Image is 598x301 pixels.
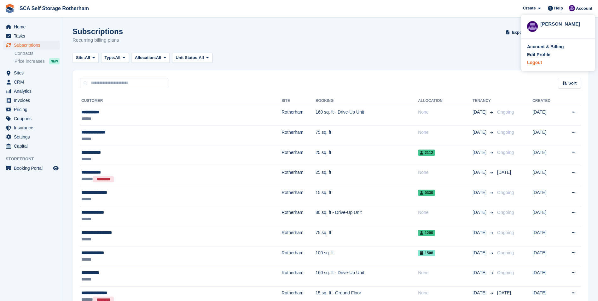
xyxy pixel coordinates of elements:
td: 25 sq. ft [316,166,418,186]
button: Type: All [101,53,129,63]
span: [DATE] [473,290,488,296]
a: menu [3,142,60,150]
a: menu [3,78,60,86]
span: All [85,55,90,61]
td: Rotherham [282,246,316,266]
span: Tasks [14,32,52,40]
span: Ongoing [497,210,514,215]
span: Ongoing [497,230,514,235]
div: None [418,290,473,296]
img: Kelly Neesham [527,21,538,32]
div: Edit Profile [527,51,550,58]
a: menu [3,68,60,77]
span: Sites [14,68,52,77]
span: Analytics [14,87,52,96]
a: Account & Billing [527,44,589,50]
span: Sort [568,80,577,86]
span: [DATE] [473,209,488,216]
a: Logout [527,59,589,66]
a: menu [3,22,60,31]
td: Rotherham [282,166,316,186]
button: Export [505,27,532,38]
span: CRM [14,78,52,86]
a: SCA Self Storage Rotherham [17,3,91,14]
span: Create [523,5,536,11]
span: Capital [14,142,52,150]
td: 25 sq. ft [316,146,418,166]
span: Price increases [15,58,45,64]
img: stora-icon-8386f47178a22dfd0bd8f6a31ec36ba5ce8667c1dd55bd0f319d3a0aa187defe.svg [5,4,15,13]
a: Edit Profile [527,51,589,58]
span: Ongoing [497,250,514,255]
span: Subscriptions [14,41,52,50]
span: Booking Portal [14,164,52,173]
span: [DATE] [497,170,511,175]
a: Preview store [52,164,60,172]
span: 0330 [418,190,435,196]
a: menu [3,114,60,123]
span: Pricing [14,105,52,114]
span: Ongoing [497,270,514,275]
td: 75 sq. ft [316,126,418,146]
div: Account & Billing [527,44,564,50]
a: menu [3,133,60,141]
td: 160 sq. ft - Drive-Up Unit [316,266,418,286]
span: [DATE] [473,189,488,196]
span: Type: [105,55,115,61]
a: menu [3,41,60,50]
img: Kelly Neesham [569,5,575,11]
td: 15 sq. ft [316,186,418,206]
td: Rotherham [282,106,316,126]
a: Contracts [15,50,60,56]
span: [DATE] [473,169,488,176]
div: None [418,129,473,136]
th: Allocation [418,96,473,106]
div: None [418,109,473,115]
span: Site: [76,55,85,61]
span: Home [14,22,52,31]
span: Unit Status: [176,55,199,61]
div: NEW [49,58,60,64]
td: [DATE] [532,166,560,186]
span: Ongoing [497,109,514,115]
span: Ongoing [497,130,514,135]
span: 1200 [418,230,435,236]
span: All [156,55,161,61]
td: Rotherham [282,266,316,286]
div: Logout [527,59,542,66]
td: [DATE] [532,266,560,286]
span: Settings [14,133,52,141]
a: Price increases NEW [15,58,60,65]
span: [DATE] [473,250,488,256]
a: menu [3,32,60,40]
td: 100 sq. ft [316,246,418,266]
span: Ongoing [497,150,514,155]
button: Allocation: All [131,53,170,63]
a: menu [3,96,60,105]
th: Site [282,96,316,106]
span: Ongoing [497,190,514,195]
span: Storefront [6,156,63,162]
td: [DATE] [532,246,560,266]
td: [DATE] [532,106,560,126]
button: Site: All [73,53,99,63]
a: menu [3,123,60,132]
td: [DATE] [532,126,560,146]
td: Rotherham [282,206,316,226]
p: Recurring billing plans [73,37,123,44]
span: Insurance [14,123,52,132]
span: [DATE] [497,290,511,295]
td: Rotherham [282,126,316,146]
td: Rotherham [282,186,316,206]
th: Booking [316,96,418,106]
span: [DATE] [473,129,488,136]
a: menu [3,87,60,96]
span: [DATE] [473,269,488,276]
td: [DATE] [532,146,560,166]
th: Tenancy [473,96,495,106]
td: [DATE] [532,206,560,226]
span: All [115,55,120,61]
td: Rotherham [282,226,316,246]
div: None [418,269,473,276]
span: Allocation: [135,55,156,61]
